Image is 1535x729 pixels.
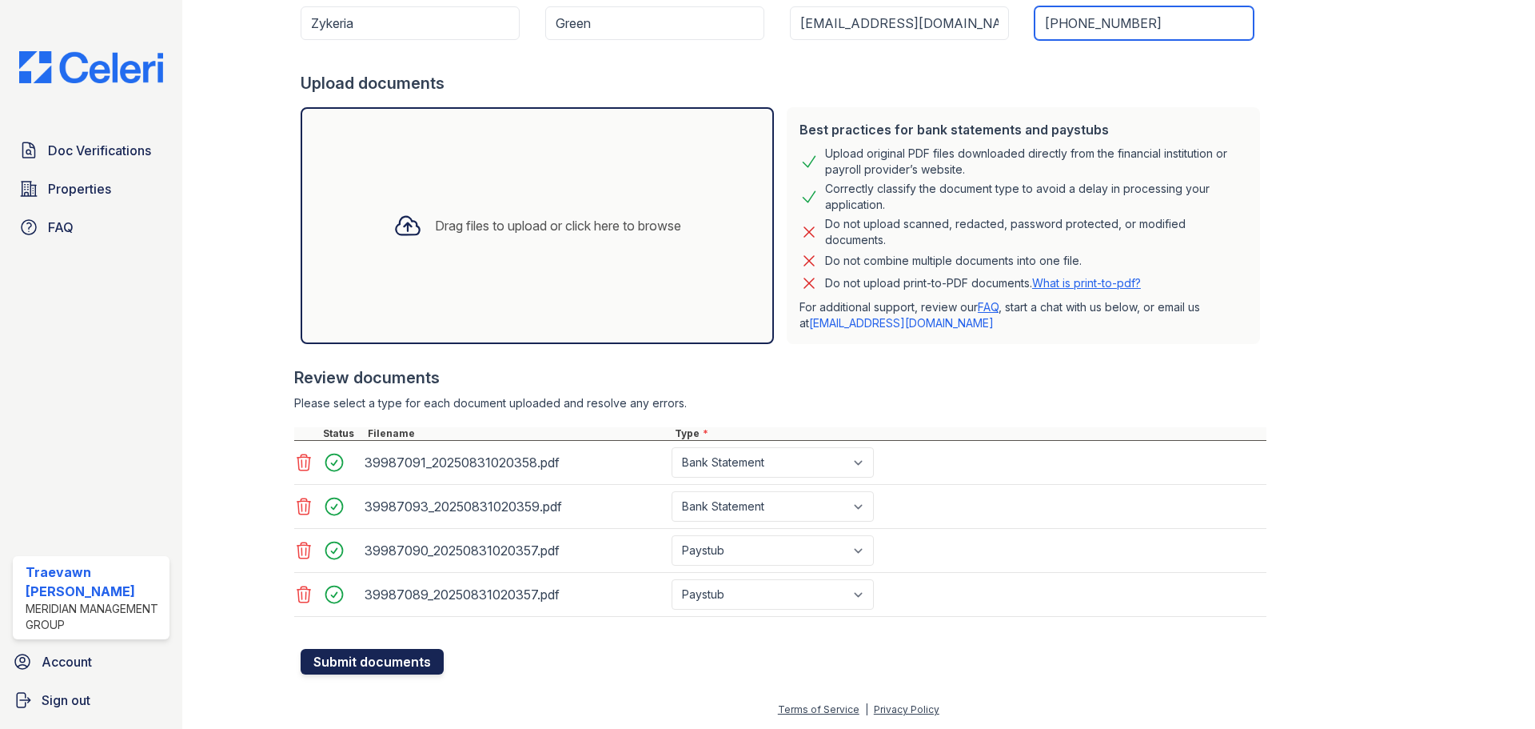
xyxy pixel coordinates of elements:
a: Sign out [6,684,176,716]
div: 39987093_20250831020359.pdf [365,494,665,519]
div: Traevawn [PERSON_NAME] [26,563,163,601]
button: Submit documents [301,649,444,675]
div: Meridian Management Group [26,601,163,633]
div: Type [672,427,1266,440]
div: 39987091_20250831020358.pdf [365,450,665,475]
span: FAQ [48,218,74,237]
span: Sign out [42,691,90,710]
a: Properties [13,173,169,205]
span: Properties [48,179,111,198]
a: FAQ [978,300,999,314]
div: | [865,703,868,715]
p: Do not upload print-to-PDF documents. [825,275,1141,291]
div: Do not upload scanned, redacted, password protected, or modified documents. [825,216,1247,248]
div: Status [320,427,365,440]
a: [EMAIL_ADDRESS][DOMAIN_NAME] [809,316,994,330]
div: Correctly classify the document type to avoid a delay in processing your application. [825,181,1247,213]
a: Account [6,646,176,678]
img: CE_Logo_Blue-a8612792a0a2168367f1c8372b55b34899dd931a85d93a1a3d3e32e68fde9ad4.png [6,51,176,83]
div: Upload original PDF files downloaded directly from the financial institution or payroll provider’... [825,146,1247,178]
a: What is print-to-pdf? [1032,276,1141,290]
div: Do not combine multiple documents into one file. [825,251,1082,270]
div: Please select a type for each document uploaded and resolve any errors. [294,395,1266,411]
span: Account [42,652,92,671]
p: For additional support, review our , start a chat with us below, or email us at [799,299,1247,331]
div: Review documents [294,367,1266,389]
div: 39987089_20250831020357.pdf [365,582,665,607]
div: Best practices for bank statements and paystubs [799,120,1247,139]
span: Doc Verifications [48,141,151,160]
div: 39987090_20250831020357.pdf [365,538,665,563]
div: Upload documents [301,72,1266,94]
div: Filename [365,427,672,440]
a: FAQ [13,211,169,243]
a: Terms of Service [778,703,859,715]
a: Doc Verifications [13,134,169,166]
a: Privacy Policy [874,703,939,715]
div: Drag files to upload or click here to browse [435,216,681,235]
